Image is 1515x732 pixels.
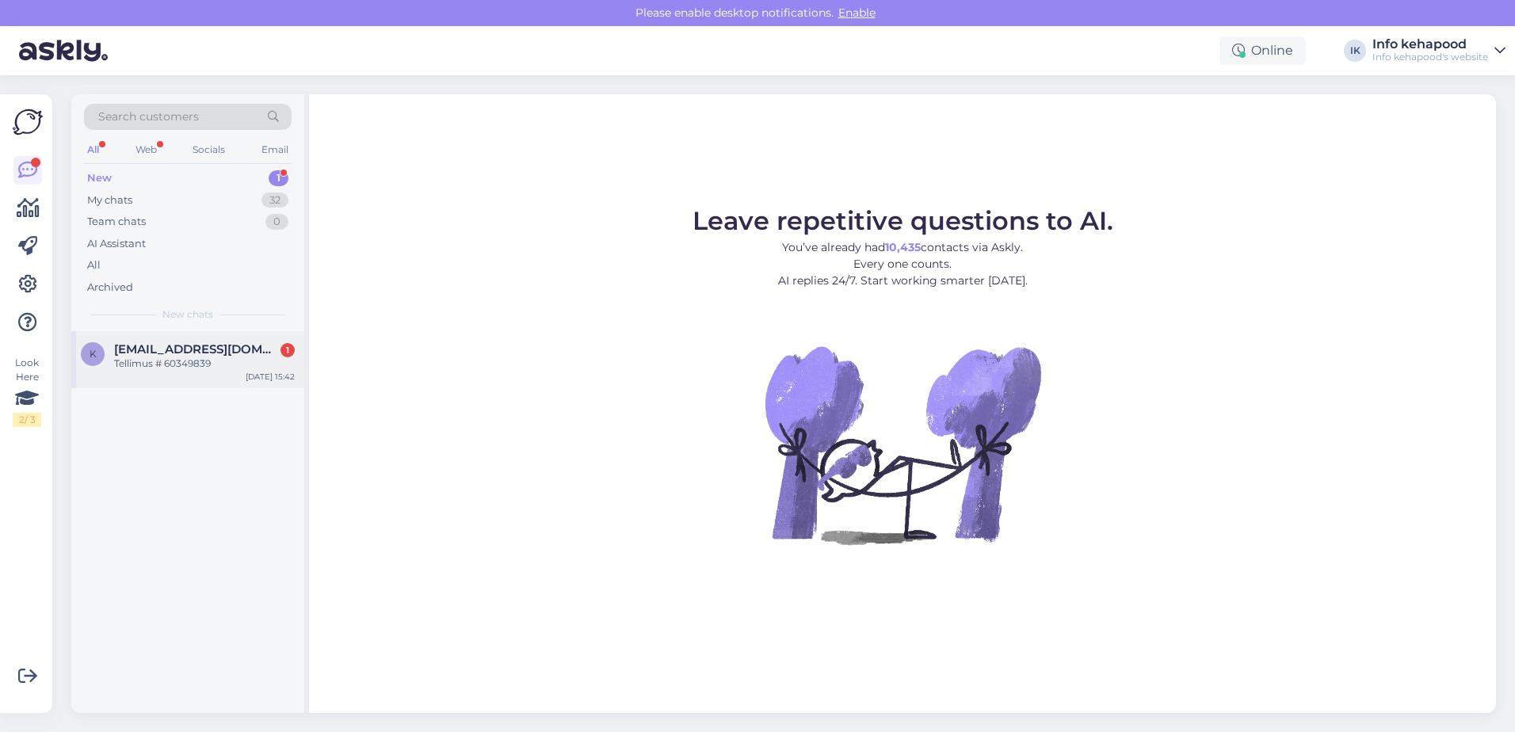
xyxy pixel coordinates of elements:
[261,193,288,208] div: 32
[1372,38,1505,63] a: Info kehapoodInfo kehapood's website
[114,342,279,356] span: kristikliimann.kk@gmail.com
[1372,51,1488,63] div: Info kehapood's website
[834,6,880,20] span: Enable
[13,107,43,137] img: Askly Logo
[280,343,295,357] div: 1
[1344,40,1366,62] div: IK
[132,139,160,160] div: Web
[87,280,133,295] div: Archived
[885,240,921,254] b: 10,435
[87,236,146,252] div: AI Assistant
[269,170,288,186] div: 1
[87,214,146,230] div: Team chats
[13,413,41,427] div: 2 / 3
[760,302,1045,587] img: No Chat active
[87,170,112,186] div: New
[258,139,292,160] div: Email
[693,205,1113,236] span: Leave repetitive questions to AI.
[87,193,132,208] div: My chats
[693,239,1113,289] p: You’ve already had contacts via Askly. Every one counts. AI replies 24/7. Start working smarter [...
[265,214,288,230] div: 0
[162,307,213,322] span: New chats
[1372,38,1488,51] div: Info kehapood
[98,109,199,125] span: Search customers
[13,356,41,427] div: Look Here
[87,257,101,273] div: All
[246,371,295,383] div: [DATE] 15:42
[90,348,97,360] span: k
[189,139,228,160] div: Socials
[1219,36,1306,65] div: Online
[114,356,295,371] div: Tellimus # 60349839
[84,139,102,160] div: All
